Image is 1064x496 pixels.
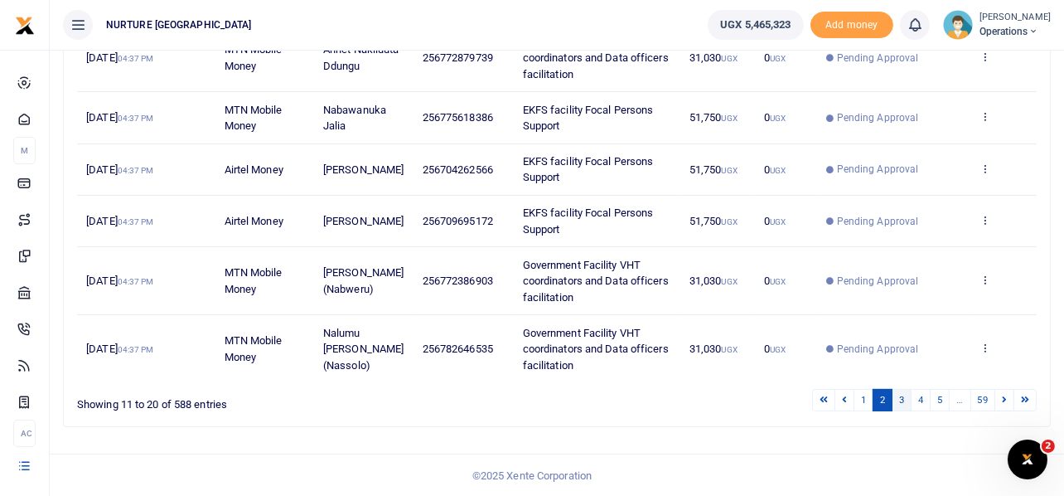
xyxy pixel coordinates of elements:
[523,327,669,372] span: Government Facility VHT coordinators and Data officers facilitation
[225,163,283,176] span: Airtel Money
[689,343,738,355] span: 31,030
[770,345,786,354] small: UGX
[523,259,669,304] span: Government Facility VHT coordinators and Data officers facilitation
[764,275,786,287] span: 0
[86,275,153,287] span: [DATE]
[770,217,786,226] small: UGX
[423,275,493,287] span: 256772386903
[837,214,919,229] span: Pending Approval
[764,51,786,64] span: 0
[423,215,493,227] span: 256709695172
[943,10,973,40] img: profile-user
[689,275,738,287] span: 31,030
[118,345,154,354] small: 04:37 PM
[837,51,919,66] span: Pending Approval
[970,389,995,411] a: 59
[837,274,919,289] span: Pending Approval
[99,17,259,32] span: NURTURE [GEOGRAPHIC_DATA]
[770,114,786,123] small: UGX
[930,389,950,411] a: 5
[523,36,669,80] span: Government Facility VHT coordinators and Data officers facilitation
[118,54,154,63] small: 04:37 PM
[423,51,493,64] span: 256772879739
[118,277,154,286] small: 04:37 PM
[810,12,893,39] li: Toup your wallet
[225,215,283,227] span: Airtel Money
[77,387,471,413] div: Showing 11 to 20 of 588 entries
[770,166,786,175] small: UGX
[523,207,654,236] span: EKFS facility Focal Persons Support
[689,111,738,124] span: 51,750
[1042,440,1055,453] span: 2
[722,114,738,123] small: UGX
[892,389,912,411] a: 3
[837,162,919,177] span: Pending Approval
[323,43,399,72] span: Annet Nakiluuta Ddungu
[323,327,404,372] span: Nalumu [PERSON_NAME] (Nassolo)
[722,217,738,226] small: UGX
[323,266,404,295] span: [PERSON_NAME] (Nabweru)
[722,166,738,175] small: UGX
[323,163,404,176] span: [PERSON_NAME]
[1008,440,1047,479] iframe: Intercom live chat
[225,104,283,133] span: MTN Mobile Money
[689,51,738,64] span: 31,030
[13,420,36,447] li: Ac
[323,215,404,227] span: [PERSON_NAME]
[764,163,786,176] span: 0
[523,155,654,184] span: EKFS facility Focal Persons Support
[810,17,893,30] a: Add money
[722,345,738,354] small: UGX
[423,163,493,176] span: 256704262566
[86,111,153,124] span: [DATE]
[708,10,803,40] a: UGX 5,465,323
[118,217,154,226] small: 04:37 PM
[523,104,654,133] span: EKFS facility Focal Persons Support
[837,342,919,357] span: Pending Approval
[911,389,931,411] a: 4
[979,11,1051,25] small: [PERSON_NAME]
[689,163,738,176] span: 51,750
[689,215,738,227] span: 51,750
[13,137,36,164] li: M
[423,343,493,355] span: 256782646535
[770,277,786,286] small: UGX
[764,343,786,355] span: 0
[854,389,873,411] a: 1
[764,111,786,124] span: 0
[423,111,493,124] span: 256775618386
[323,104,386,133] span: Nabawanuka Jalia
[15,16,35,36] img: logo-small
[15,18,35,31] a: logo-small logo-large logo-large
[225,43,283,72] span: MTN Mobile Money
[764,215,786,227] span: 0
[810,12,893,39] span: Add money
[720,17,791,33] span: UGX 5,465,323
[979,24,1051,39] span: Operations
[837,110,919,125] span: Pending Approval
[86,163,153,176] span: [DATE]
[770,54,786,63] small: UGX
[86,215,153,227] span: [DATE]
[118,114,154,123] small: 04:37 PM
[225,266,283,295] span: MTN Mobile Money
[722,54,738,63] small: UGX
[873,389,892,411] a: 2
[701,10,810,40] li: Wallet ballance
[225,334,283,363] span: MTN Mobile Money
[943,10,1051,40] a: profile-user [PERSON_NAME] Operations
[86,343,153,355] span: [DATE]
[722,277,738,286] small: UGX
[118,166,154,175] small: 04:37 PM
[86,51,153,64] span: [DATE]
